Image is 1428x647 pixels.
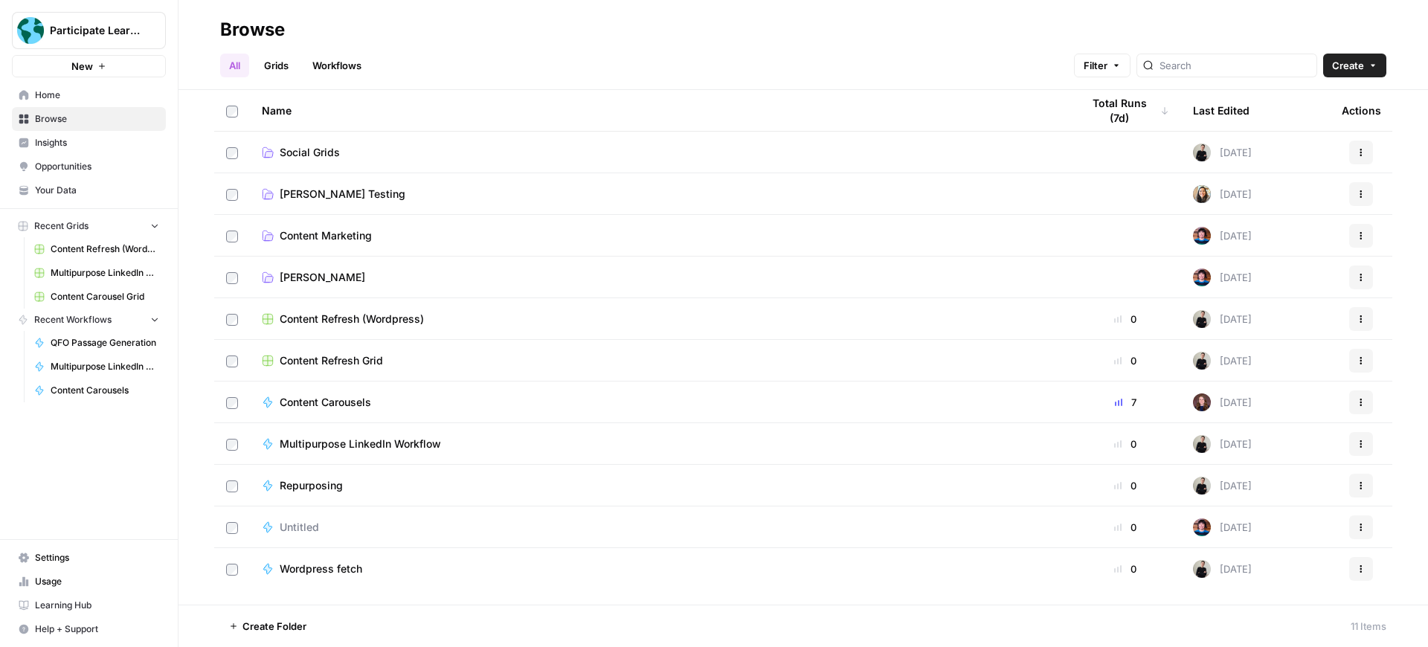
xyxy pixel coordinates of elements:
[262,520,1058,535] a: Untitled
[262,395,1058,410] a: Content Carousels
[28,331,166,355] a: QFO Passage Generation
[34,219,89,233] span: Recent Grids
[1193,352,1252,370] div: [DATE]
[1081,90,1169,131] div: Total Runs (7d)
[262,270,1058,285] a: [PERSON_NAME]
[1193,393,1252,411] div: [DATE]
[12,55,166,77] button: New
[1193,90,1249,131] div: Last Edited
[1160,58,1310,73] input: Search
[1193,393,1211,411] img: 730h25ol2sy2fes8iglhybgtci4k
[51,290,159,303] span: Content Carousel Grid
[1081,395,1169,410] div: 7
[262,561,1058,576] a: Wordpress fetch
[12,83,166,107] a: Home
[1332,58,1364,73] span: Create
[262,187,1058,202] a: [PERSON_NAME] Testing
[280,187,405,202] span: [PERSON_NAME] Testing
[35,112,159,126] span: Browse
[303,54,370,77] a: Workflows
[1193,185,1252,203] div: [DATE]
[1342,90,1381,131] div: Actions
[262,312,1058,326] a: Content Refresh (Wordpress)
[1193,352,1211,370] img: rzyuksnmva7rad5cmpd7k6b2ndco
[1351,619,1386,634] div: 11 Items
[1081,437,1169,451] div: 0
[280,145,340,160] span: Social Grids
[28,285,166,309] a: Content Carousel Grid
[35,184,159,197] span: Your Data
[51,384,159,397] span: Content Carousels
[1193,518,1252,536] div: [DATE]
[1193,560,1211,578] img: rzyuksnmva7rad5cmpd7k6b2ndco
[1193,477,1211,495] img: rzyuksnmva7rad5cmpd7k6b2ndco
[35,575,159,588] span: Usage
[1193,435,1252,453] div: [DATE]
[1193,144,1252,161] div: [DATE]
[262,478,1058,493] a: Repurposing
[1193,144,1211,161] img: rzyuksnmva7rad5cmpd7k6b2ndco
[262,145,1058,160] a: Social Grids
[1193,560,1252,578] div: [DATE]
[12,570,166,593] a: Usage
[1193,185,1211,203] img: 0lr4jcdpyzwqjtq9p4kx1r7m1cvf
[12,12,166,49] button: Workspace: Participate Learning
[1193,227,1252,245] div: [DATE]
[28,237,166,261] a: Content Refresh (Wordpress)
[262,90,1058,131] div: Name
[1081,353,1169,368] div: 0
[12,131,166,155] a: Insights
[51,336,159,350] span: QFO Passage Generation
[262,228,1058,243] a: Content Marketing
[1084,58,1107,73] span: Filter
[28,355,166,379] a: Multipurpose LinkedIn Workflow
[17,17,44,44] img: Participate Learning Logo
[262,353,1058,368] a: Content Refresh Grid
[28,379,166,402] a: Content Carousels
[1081,478,1169,493] div: 0
[12,593,166,617] a: Learning Hub
[280,353,383,368] span: Content Refresh Grid
[28,261,166,285] a: Multipurpose LinkedIn Workflow Grid
[1193,310,1211,328] img: rzyuksnmva7rad5cmpd7k6b2ndco
[220,18,285,42] div: Browse
[280,395,371,410] span: Content Carousels
[35,160,159,173] span: Opportunities
[262,437,1058,451] a: Multipurpose LinkedIn Workflow
[242,619,306,634] span: Create Folder
[35,599,159,612] span: Learning Hub
[50,23,140,38] span: Participate Learning
[12,617,166,641] button: Help + Support
[280,437,441,451] span: Multipurpose LinkedIn Workflow
[12,309,166,331] button: Recent Workflows
[220,54,249,77] a: All
[280,312,424,326] span: Content Refresh (Wordpress)
[12,107,166,131] a: Browse
[1193,310,1252,328] div: [DATE]
[1081,312,1169,326] div: 0
[34,313,112,326] span: Recent Workflows
[1193,268,1211,286] img: d1s4gsy8a4mul096yvnrslvas6mb
[1081,520,1169,535] div: 0
[1074,54,1130,77] button: Filter
[280,270,365,285] span: [PERSON_NAME]
[35,88,159,102] span: Home
[71,59,93,74] span: New
[1193,477,1252,495] div: [DATE]
[1193,435,1211,453] img: rzyuksnmva7rad5cmpd7k6b2ndco
[12,546,166,570] a: Settings
[255,54,297,77] a: Grids
[1323,54,1386,77] button: Create
[1193,518,1211,536] img: d1s4gsy8a4mul096yvnrslvas6mb
[1081,561,1169,576] div: 0
[280,561,362,576] span: Wordpress fetch
[280,228,372,243] span: Content Marketing
[35,551,159,564] span: Settings
[12,215,166,237] button: Recent Grids
[51,242,159,256] span: Content Refresh (Wordpress)
[280,520,319,535] span: Untitled
[1193,227,1211,245] img: d1s4gsy8a4mul096yvnrslvas6mb
[51,360,159,373] span: Multipurpose LinkedIn Workflow
[35,136,159,149] span: Insights
[35,622,159,636] span: Help + Support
